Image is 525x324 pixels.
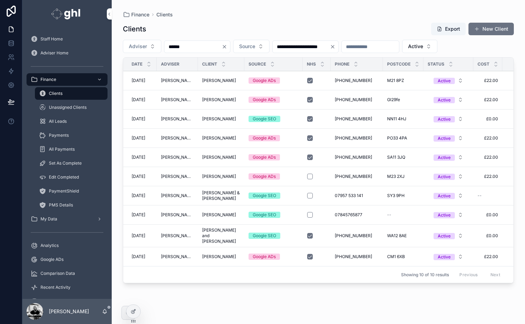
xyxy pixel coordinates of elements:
[202,190,240,201] span: [PERSON_NAME] & [PERSON_NAME]
[161,116,194,122] a: [PERSON_NAME]
[387,97,400,103] span: Gl29fe
[387,233,419,239] a: WA12 8AE
[27,47,108,59] a: Adviser Home
[335,135,379,141] a: [PHONE_NUMBER]
[428,229,469,242] button: Select Button
[478,135,498,141] a: £22.00
[249,173,298,180] a: Google ADs
[132,254,145,259] span: [DATE]
[132,135,153,141] a: [DATE]
[40,257,64,262] span: Google ADs
[40,216,57,222] span: My Data
[335,254,372,259] span: [PHONE_NUMBER]
[387,116,406,122] span: NN11 4HJ
[131,11,149,18] span: Finance
[335,254,379,259] a: [PHONE_NUMBER]
[40,285,71,290] span: Recent Activity
[438,155,451,161] div: Active
[49,91,62,96] span: Clients
[253,97,276,103] div: Google ADs
[132,97,153,103] a: [DATE]
[132,233,153,239] a: [DATE]
[202,227,240,244] a: [PERSON_NAME] and [PERSON_NAME]
[161,193,194,198] span: [PERSON_NAME]
[249,77,298,84] a: Google ADs
[387,135,419,141] a: PO33 4PA
[49,188,79,194] span: PaymentShield
[335,174,379,179] a: [PHONE_NUMBER]
[132,254,153,259] a: [DATE]
[22,28,112,299] div: scrollable content
[335,97,372,103] span: [PHONE_NUMBER]
[335,233,379,239] a: [PHONE_NUMBER]
[478,193,482,198] span: --
[335,174,372,179] span: [PHONE_NUMBER]
[35,171,108,183] a: Edit Completed
[478,78,498,83] a: £22.00
[387,155,419,160] a: SA11 3JQ
[161,174,194,179] span: [PERSON_NAME]
[335,116,379,122] a: [PHONE_NUMBER]
[123,40,161,53] button: Select Button
[387,135,407,141] span: PO33 4PA
[40,36,63,42] span: Staff Home
[478,97,498,103] span: £22.00
[335,116,372,122] span: [PHONE_NUMBER]
[202,155,240,160] a: [PERSON_NAME]
[253,154,276,160] div: Google ADs
[49,202,73,208] span: PMS Details
[387,78,419,83] a: M21 8PZ
[202,254,240,259] a: [PERSON_NAME]
[249,135,298,141] a: Google ADs
[123,11,149,18] a: Finance
[27,281,108,294] a: Recent Activity
[249,154,298,160] a: Google ADs
[129,43,147,50] span: Adviser
[438,135,451,142] div: Active
[438,254,451,260] div: Active
[428,170,469,183] a: Select Button
[428,208,469,221] a: Select Button
[40,299,67,304] span: Data Integrity
[161,212,194,218] a: [PERSON_NAME]
[428,131,469,145] a: Select Button
[161,254,194,259] a: [PERSON_NAME]
[249,233,298,239] a: Google SEO
[40,243,59,248] span: Analytics
[335,193,379,198] a: 07957 533 141
[438,193,451,199] div: Active
[387,193,405,198] span: SY3 9PH
[478,233,498,239] a: £0.00
[132,193,145,198] span: [DATE]
[468,23,514,35] button: New Client
[132,155,153,160] a: [DATE]
[239,43,255,50] span: Source
[202,174,236,179] span: [PERSON_NAME]
[478,116,498,122] span: £0.00
[478,212,498,218] a: £0.00
[35,87,108,100] a: Clients
[132,78,153,83] a: [DATE]
[27,253,108,266] a: Google ADs
[401,272,449,278] span: Showing 10 of 10 results
[202,116,236,122] span: [PERSON_NAME]
[202,135,236,141] span: [PERSON_NAME]
[402,40,437,53] button: Select Button
[233,40,269,53] button: Select Button
[335,233,372,239] span: [PHONE_NUMBER]
[253,77,276,84] div: Google ADs
[161,233,194,239] a: [PERSON_NAME]
[387,61,411,67] span: Postcode
[335,212,379,218] a: 07845765877
[156,11,173,18] span: Clients
[428,74,469,87] button: Select Button
[307,61,316,67] span: NHS
[428,151,469,164] a: Select Button
[132,174,153,179] a: [DATE]
[335,155,379,160] a: [PHONE_NUMBER]
[202,97,236,103] span: [PERSON_NAME]
[49,146,75,152] span: All Payments
[330,44,338,50] button: Clear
